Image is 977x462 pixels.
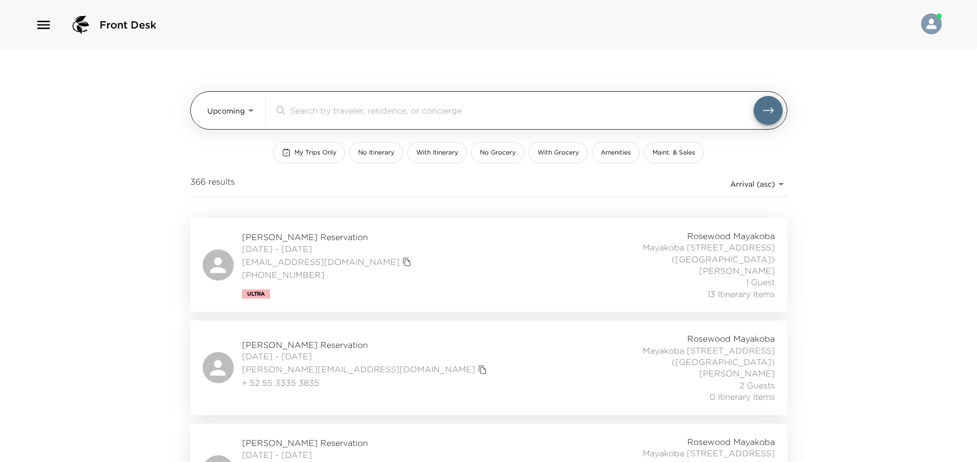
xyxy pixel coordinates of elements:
[290,104,754,116] input: Search by traveler, residence, or concierge
[644,142,704,163] button: Maint. & Sales
[207,106,245,116] span: Upcoming
[273,142,345,163] button: My Trips Only
[746,276,775,288] span: 1 Guest
[242,339,490,351] span: [PERSON_NAME] Reservation
[699,368,775,379] span: [PERSON_NAME]
[546,242,775,265] span: Mayakoba [STREET_ADDRESS] ([GEOGRAPHIC_DATA])
[242,437,414,449] span: [PERSON_NAME] Reservation
[475,362,490,377] button: copy primary member email
[294,148,336,157] span: My Trips Only
[100,18,157,32] span: Front Desk
[740,380,775,391] span: 2 Guests
[190,320,787,415] a: [PERSON_NAME] Reservation[DATE] - [DATE][PERSON_NAME][EMAIL_ADDRESS][DOMAIN_NAME]copy primary mem...
[416,148,458,157] span: With Itinerary
[653,148,695,157] span: Maint. & Sales
[242,363,475,375] a: [PERSON_NAME][EMAIL_ADDRESS][DOMAIN_NAME]
[400,255,414,269] button: copy primary member email
[242,243,414,255] span: [DATE] - [DATE]
[349,142,403,163] button: No Itinerary
[242,377,490,388] span: + 52 55 3335 3835
[699,265,775,276] span: [PERSON_NAME]
[710,391,775,402] span: 0 Itinerary Items
[529,142,588,163] button: With Grocery
[190,176,235,192] span: 366 results
[247,291,265,297] span: Ultra
[480,148,516,157] span: No Grocery
[242,231,414,243] span: [PERSON_NAME] Reservation
[242,256,400,268] a: [EMAIL_ADDRESS][DOMAIN_NAME]
[242,449,414,460] span: [DATE] - [DATE]
[730,179,775,189] span: Arrival (asc)
[687,436,775,447] span: Rosewood Mayakoba
[707,288,775,300] span: 13 Itinerary Items
[687,230,775,242] span: Rosewood Mayakoba
[407,142,467,163] button: With Itinerary
[242,269,414,281] span: [PHONE_NUMBER]
[601,148,631,157] span: Amenities
[687,333,775,344] span: Rosewood Mayakoba
[358,148,394,157] span: No Itinerary
[921,13,942,34] img: User
[546,345,775,368] span: Mayakoba [STREET_ADDRESS] ([GEOGRAPHIC_DATA])
[68,12,93,37] img: logo
[537,148,579,157] span: With Grocery
[190,218,787,312] a: [PERSON_NAME] Reservation[DATE] - [DATE][EMAIL_ADDRESS][DOMAIN_NAME]copy primary member email[PHO...
[592,142,640,163] button: Amenities
[242,351,490,362] span: [DATE] - [DATE]
[471,142,525,163] button: No Grocery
